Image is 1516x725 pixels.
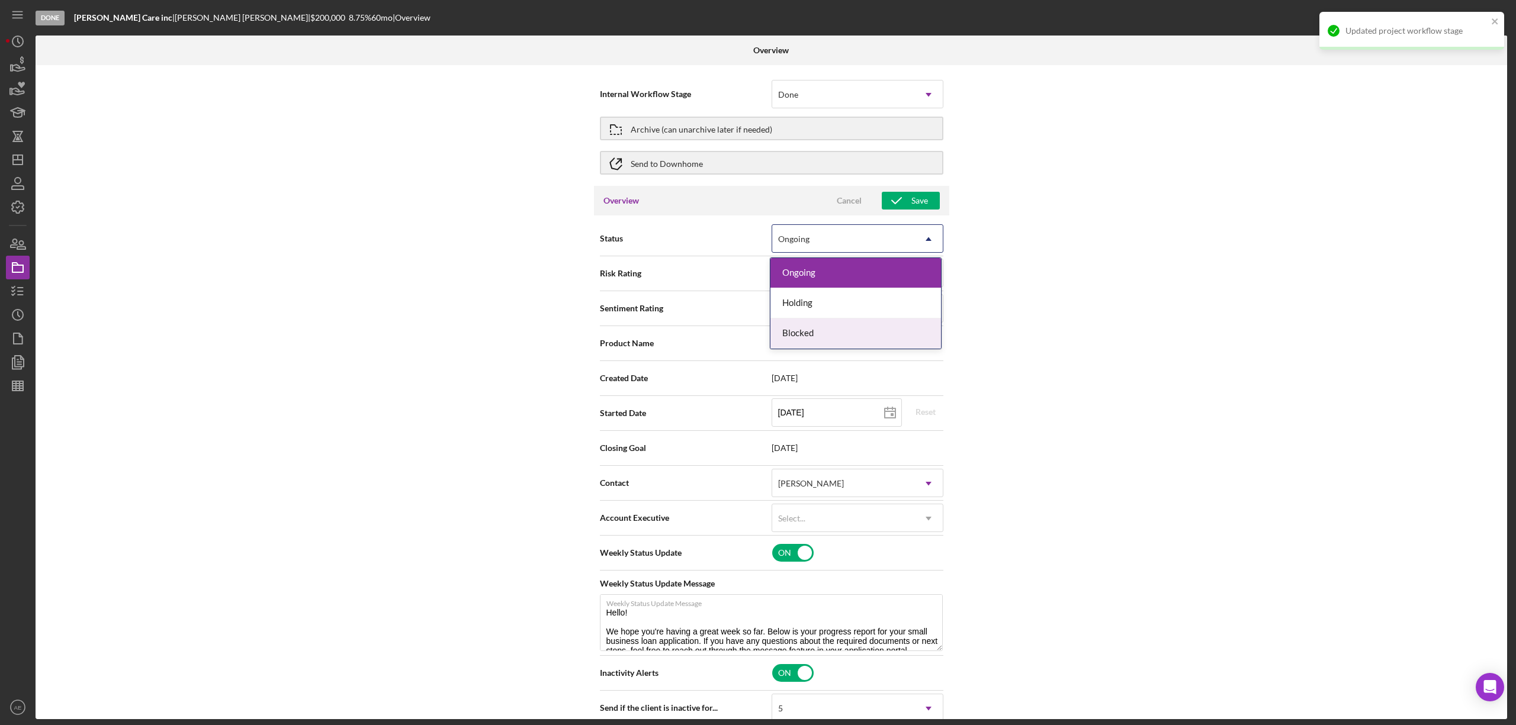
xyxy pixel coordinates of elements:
span: Internal Workflow Stage [600,88,772,100]
div: | [74,13,175,22]
span: Inactivity Alerts [600,667,772,679]
div: Archive (can unarchive later if needed) [631,118,772,139]
span: Product Name [600,337,772,349]
button: Send to Downhome [600,151,943,175]
div: Done [778,90,798,99]
div: Holding [770,288,941,318]
span: Created Date [600,372,772,384]
b: Overview [753,46,789,55]
div: Reset [916,403,936,421]
button: close [1491,17,1499,28]
div: Done [36,11,65,25]
button: Archive (can unarchive later if needed) [600,117,943,140]
button: AE [6,695,30,719]
b: [PERSON_NAME] Care inc [74,12,172,22]
span: Status [600,233,772,244]
div: | Overview [393,13,431,22]
div: Ongoing [770,258,941,288]
div: 5 [778,704,783,713]
span: Account Executive [600,512,772,524]
span: $200,000 [310,12,345,22]
div: Open Intercom Messenger [1476,673,1504,701]
span: Risk Rating [600,268,772,279]
button: Save [882,192,940,210]
div: Select... [778,514,805,523]
button: Cancel [820,192,879,210]
div: Ongoing [778,234,810,244]
div: Blocked [770,318,941,349]
span: Started Date [600,407,772,419]
span: Send if the client is inactive for... [600,702,772,714]
span: [DATE] [772,443,943,453]
div: [PERSON_NAME] [PERSON_NAME] | [175,13,310,22]
div: 8.75 % [349,13,371,22]
label: Weekly Status Update Message [606,595,943,608]
span: [DATE] [772,373,943,383]
span: Contact [600,477,772,489]
div: 60 mo [371,13,393,22]
div: Send to Downhome [631,152,703,173]
h3: Overview [603,195,639,207]
text: AE [14,704,22,711]
div: [PERSON_NAME] [778,479,844,488]
span: Weekly Status Update [600,547,772,559]
div: Cancel [837,192,862,210]
span: Closing Goal [600,442,772,454]
span: Sentiment Rating [600,302,772,314]
span: Weekly Status Update Message [600,578,943,589]
textarea: Hello! We hope you're having a great week so far. Below is your progress report for your small bu... [600,594,943,651]
div: Save [911,192,928,210]
div: Updated project workflow stage [1345,26,1488,36]
button: Reset [908,403,943,421]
